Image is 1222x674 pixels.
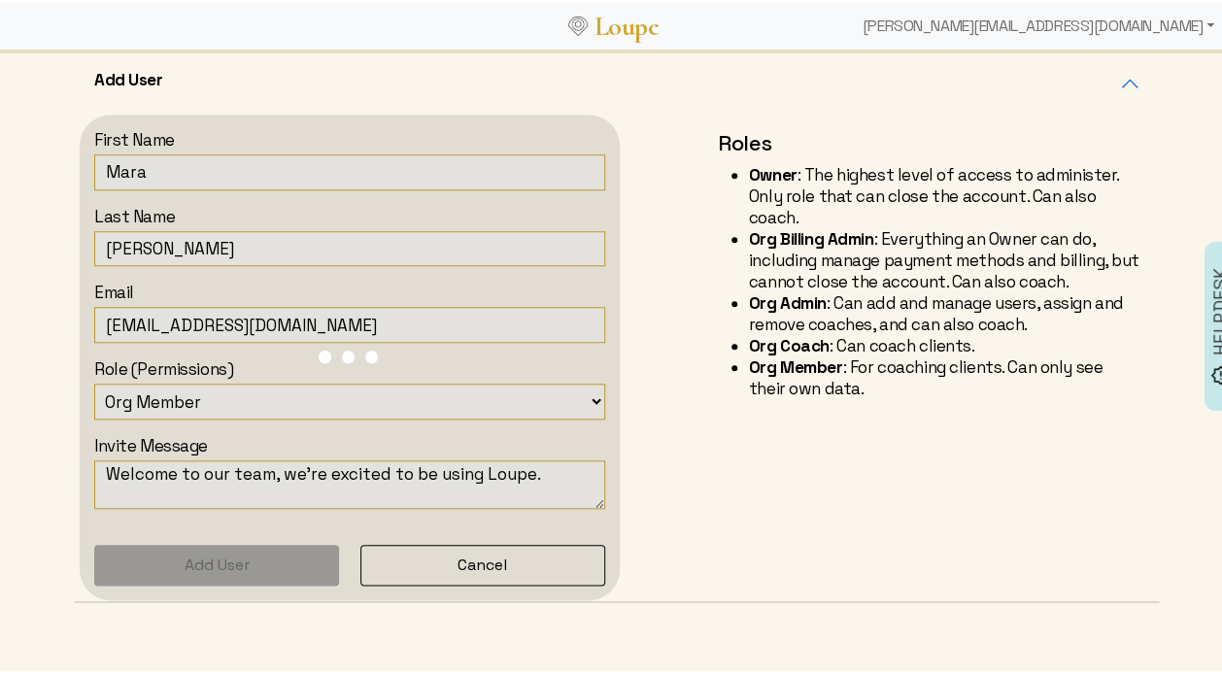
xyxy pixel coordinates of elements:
[749,225,1139,289] li: : Everything an Owner can do, including manage payment methods and billing, but cannot close the ...
[749,161,798,183] strong: Owner
[749,332,1139,354] li: : Can coach clients.
[749,289,1139,332] li: : Can add and manage users, assign and remove coaches, and can also coach.
[855,4,1222,43] div: [PERSON_NAME][EMAIL_ADDRESS][DOMAIN_NAME]
[749,354,843,375] strong: Org Member
[749,332,830,354] strong: Org Coach
[94,66,163,87] h5: Add User
[718,126,1139,153] h3: Roles
[568,14,588,33] img: Loupe Logo
[749,225,874,247] strong: Org Billing Admin
[749,289,827,311] strong: Org Admin
[75,51,1159,111] button: Add User
[588,6,665,42] a: Loupe
[749,354,1139,396] li: : For coaching clients. Can only see their own data.
[749,161,1139,225] li: : The highest level of access to administer. Only role that can close the account. Can also coach.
